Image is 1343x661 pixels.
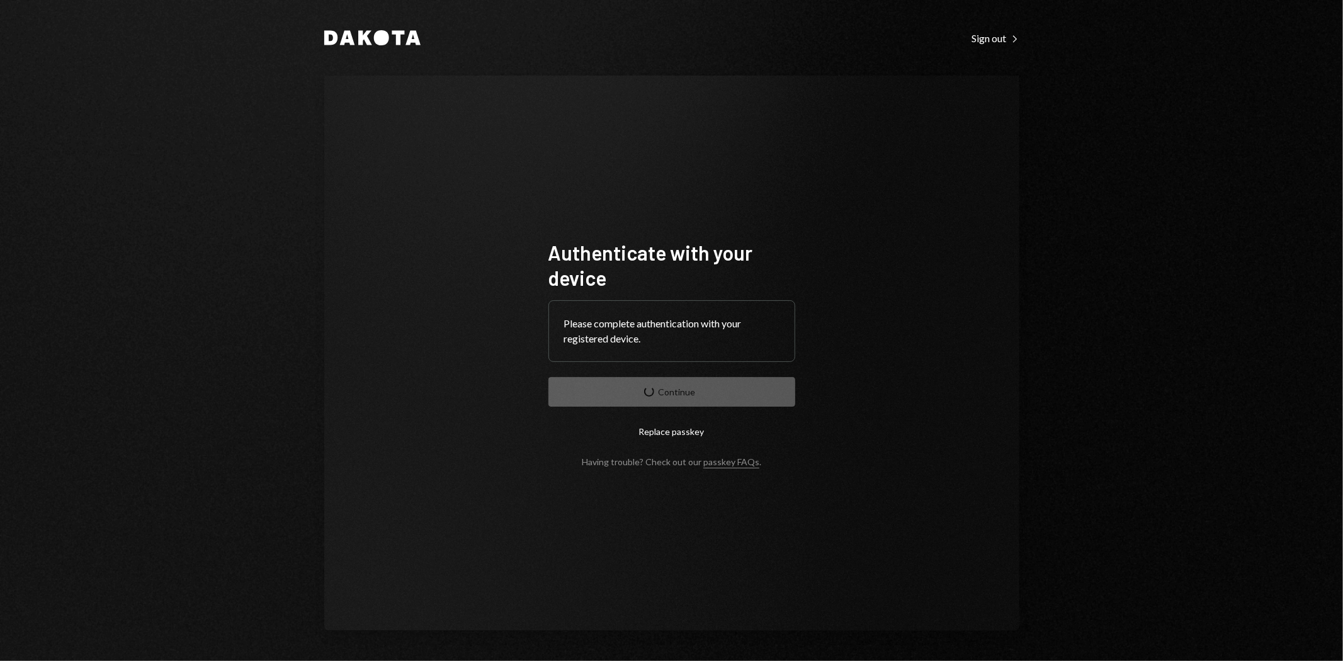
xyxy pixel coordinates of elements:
div: Please complete authentication with your registered device. [564,316,779,346]
button: Replace passkey [548,417,795,446]
div: Having trouble? Check out our . [582,456,761,467]
div: Sign out [972,32,1019,45]
h1: Authenticate with your device [548,240,795,290]
a: Sign out [972,31,1019,45]
a: passkey FAQs [703,456,759,468]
